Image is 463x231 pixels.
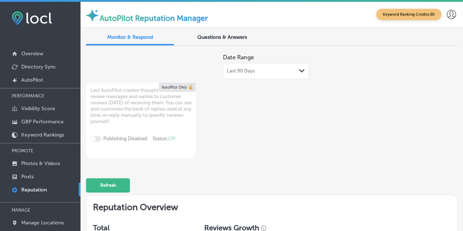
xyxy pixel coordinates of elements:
p: GBP Performance [21,119,64,125]
p: Visibility Score [21,105,55,112]
p: Reputation [21,187,47,193]
p: Posts [21,174,34,180]
p: Keyword Rankings [21,132,64,138]
img: fda3e92497d09a02dc62c9cd864e3231.png [12,11,52,25]
label: AutoPilot Reputation Manager [100,14,208,23]
span: Keyword Ranking Credits: 60 [376,9,441,20]
p: Overview [21,51,43,57]
span: Questions & Answers [197,34,247,40]
button: Refresh [86,178,130,193]
span: Last 90 Days [227,68,255,74]
h2: Reputation Overview [86,195,457,217]
label: Date Range [223,54,254,61]
p: Photos & Videos [21,160,60,167]
p: Manage Locations [21,220,64,226]
img: autopilot-icon [85,8,100,23]
p: AutoPilot [21,77,43,83]
span: Monitor & Respond [107,34,153,40]
p: Directory Sync [21,64,56,70]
